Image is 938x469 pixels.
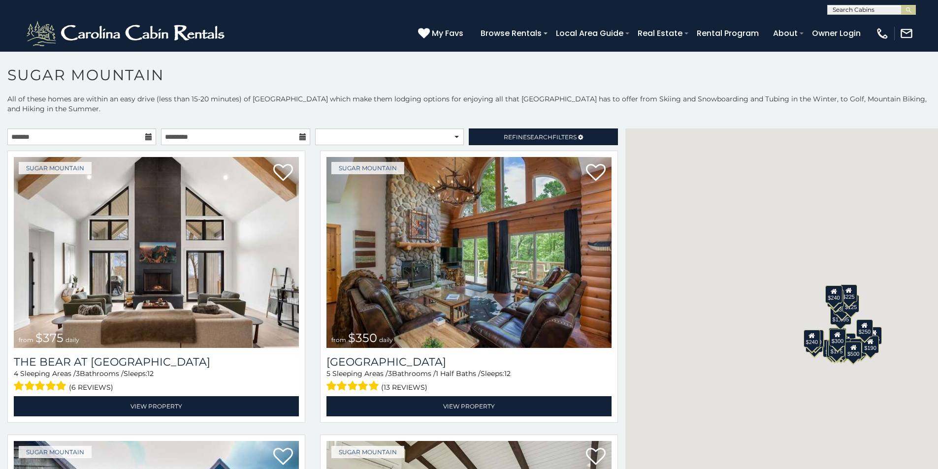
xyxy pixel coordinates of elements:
[19,162,92,174] a: Sugar Mountain
[326,369,612,394] div: Sleeping Areas / Bathrooms / Sleeps:
[331,162,404,174] a: Sugar Mountain
[14,355,299,369] h3: The Bear At Sugar Mountain
[527,133,552,141] span: Search
[826,285,842,303] div: $240
[586,163,606,184] a: Add to favorites
[900,27,913,40] img: mail-regular-white.png
[381,381,427,394] span: (13 reviews)
[804,330,820,347] div: $240
[326,157,612,348] img: Grouse Moor Lodge
[865,327,882,344] div: $155
[19,446,92,458] a: Sugar Mountain
[692,25,764,42] a: Rental Program
[35,331,64,345] span: $375
[828,339,845,357] div: $175
[551,25,628,42] a: Local Area Guide
[633,25,687,42] a: Real Estate
[875,27,889,40] img: phone-regular-white.png
[829,329,846,346] div: $300
[147,369,154,378] span: 12
[273,163,293,184] a: Add to favorites
[469,128,617,145] a: RefineSearchFilters
[845,342,862,359] div: $500
[14,355,299,369] a: The Bear At [GEOGRAPHIC_DATA]
[326,369,330,378] span: 5
[326,157,612,348] a: Grouse Moor Lodge from $350 daily
[839,333,856,351] div: $200
[768,25,803,42] a: About
[476,25,547,42] a: Browse Rentals
[862,336,879,353] div: $190
[379,336,393,344] span: daily
[69,381,113,394] span: (6 reviews)
[842,295,859,313] div: $125
[830,307,852,325] div: $1,095
[326,355,612,369] h3: Grouse Moor Lodge
[348,331,377,345] span: $350
[14,369,299,394] div: Sleeping Areas / Bathrooms / Sleeps:
[504,369,511,378] span: 12
[807,25,866,42] a: Owner Login
[65,336,79,344] span: daily
[14,396,299,416] a: View Property
[436,369,481,378] span: 1 Half Baths /
[829,328,845,345] div: $190
[586,447,606,468] a: Add to favorites
[14,157,299,348] img: The Bear At Sugar Mountain
[25,19,229,48] img: White-1-2.png
[331,336,346,344] span: from
[827,340,843,358] div: $155
[331,446,404,458] a: Sugar Mountain
[841,284,857,302] div: $225
[504,133,577,141] span: Refine Filters
[418,27,466,40] a: My Favs
[14,157,299,348] a: The Bear At Sugar Mountain from $375 daily
[326,355,612,369] a: [GEOGRAPHIC_DATA]
[388,369,392,378] span: 3
[326,396,612,416] a: View Property
[14,369,18,378] span: 4
[850,339,867,356] div: $195
[19,336,33,344] span: from
[273,447,293,468] a: Add to favorites
[76,369,80,378] span: 3
[432,27,463,39] span: My Favs
[856,319,873,337] div: $250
